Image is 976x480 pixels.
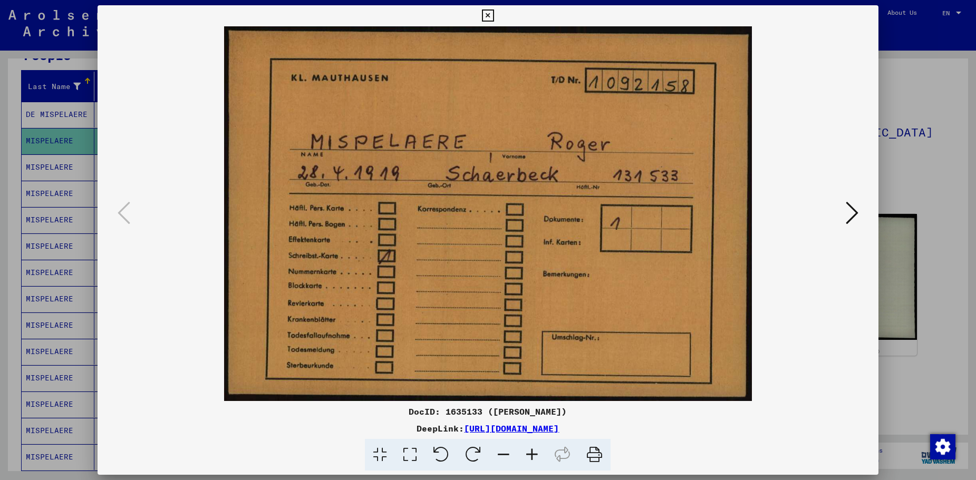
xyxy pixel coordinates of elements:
a: [URL][DOMAIN_NAME] [464,423,559,434]
div: DeepLink: [98,422,878,435]
img: Change consent [930,434,955,459]
img: 001.jpg [133,26,843,401]
div: Change consent [930,434,955,459]
div: DocID: 1635133 ([PERSON_NAME]) [98,405,878,418]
